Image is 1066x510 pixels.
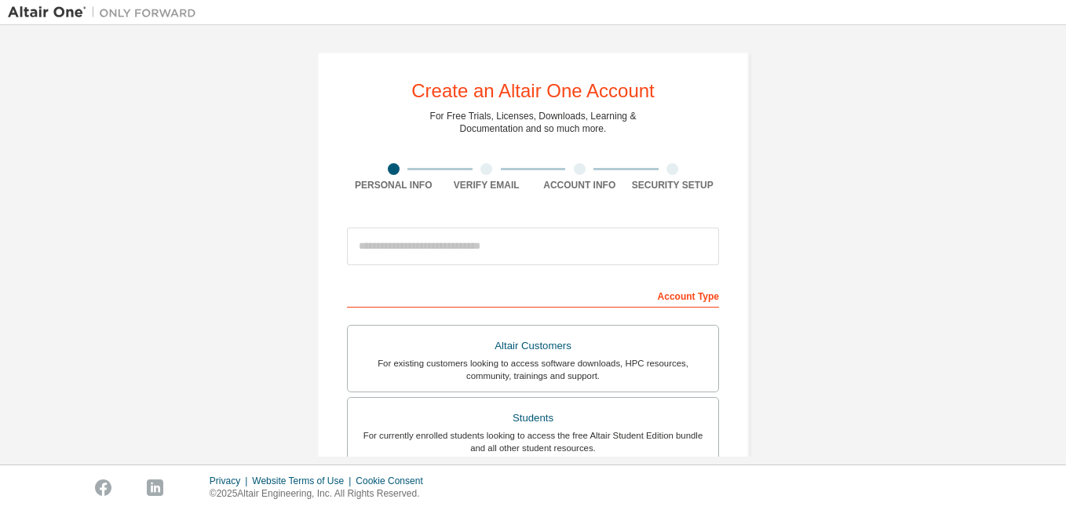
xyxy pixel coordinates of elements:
div: Altair Customers [357,335,709,357]
p: © 2025 Altair Engineering, Inc. All Rights Reserved. [210,487,433,501]
div: Privacy [210,475,252,487]
div: For existing customers looking to access software downloads, HPC resources, community, trainings ... [357,357,709,382]
div: Account Type [347,282,719,308]
div: For Free Trials, Licenses, Downloads, Learning & Documentation and so much more. [430,110,637,135]
div: Students [357,407,709,429]
div: Website Terms of Use [252,475,356,487]
div: Create an Altair One Account [411,82,655,100]
div: Verify Email [440,179,534,191]
div: Account Info [533,179,626,191]
div: Cookie Consent [356,475,432,487]
img: Altair One [8,5,204,20]
div: For currently enrolled students looking to access the free Altair Student Edition bundle and all ... [357,429,709,454]
div: Security Setup [626,179,720,191]
div: Personal Info [347,179,440,191]
img: linkedin.svg [147,479,163,496]
img: facebook.svg [95,479,111,496]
